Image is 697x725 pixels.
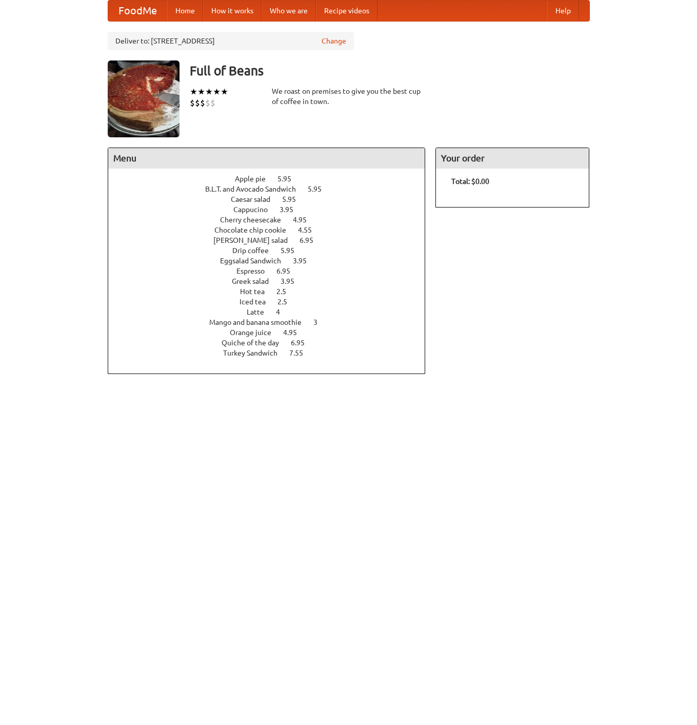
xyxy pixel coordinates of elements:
span: 3.95 [281,277,305,285]
span: Cappucino [233,205,278,214]
a: Eggsalad Sandwich 3.95 [220,257,326,265]
a: Turkey Sandwich 7.55 [223,349,322,357]
a: Home [167,1,203,21]
span: 5.95 [281,246,305,255]
span: 6.95 [300,236,324,244]
span: 4 [276,308,290,316]
span: Mango and banana smoothie [209,318,312,326]
a: Cherry cheesecake 4.95 [220,216,326,224]
span: Quiche of the day [222,339,289,347]
li: $ [200,97,205,109]
div: We roast on premises to give you the best cup of coffee in town. [272,86,426,107]
span: 6.95 [276,267,301,275]
span: Espresso [236,267,275,275]
li: ★ [213,86,221,97]
span: Eggsalad Sandwich [220,257,291,265]
a: How it works [203,1,262,21]
a: Who we are [262,1,316,21]
span: Caesar salad [231,195,281,203]
a: B.L.T. and Avocado Sandwich 5.95 [205,185,341,193]
a: [PERSON_NAME] salad 6.95 [213,236,332,244]
li: ★ [190,86,197,97]
a: Caesar salad 5.95 [231,195,315,203]
a: Hot tea 2.5 [240,287,305,296]
span: 3.95 [293,257,317,265]
li: $ [210,97,215,109]
a: Mango and banana smoothie 3 [209,318,336,326]
span: Latte [247,308,274,316]
span: Drip coffee [232,246,279,255]
b: Total: $0.00 [451,177,489,185]
span: Turkey Sandwich [223,349,288,357]
span: 2.5 [276,287,296,296]
span: Apple pie [235,175,276,183]
a: Apple pie 5.95 [235,175,310,183]
a: Quiche of the day 6.95 [222,339,324,347]
span: 2.5 [277,298,297,306]
span: 5.95 [308,185,332,193]
a: Help [547,1,579,21]
a: Drip coffee 5.95 [232,246,313,255]
a: Greek salad 3.95 [232,277,313,285]
span: 6.95 [291,339,315,347]
span: Hot tea [240,287,275,296]
li: ★ [205,86,213,97]
span: B.L.T. and Avocado Sandwich [205,185,306,193]
a: Espresso 6.95 [236,267,309,275]
a: Chocolate chip cookie 4.55 [214,226,331,234]
span: Orange juice [230,328,282,337]
li: ★ [221,86,228,97]
span: Iced tea [240,298,276,306]
a: Cappucino 3.95 [233,205,312,214]
a: Recipe videos [316,1,377,21]
span: Chocolate chip cookie [214,226,296,234]
li: ★ [197,86,205,97]
span: 4.95 [293,216,317,224]
div: Deliver to: [STREET_ADDRESS] [108,32,354,50]
a: Latte 4 [247,308,299,316]
span: 4.55 [298,226,322,234]
a: FoodMe [108,1,167,21]
span: 5.95 [277,175,302,183]
h4: Your order [436,148,589,169]
img: angular.jpg [108,60,180,137]
span: 3.95 [280,205,304,214]
span: Cherry cheesecake [220,216,291,224]
span: [PERSON_NAME] salad [213,236,298,244]
li: $ [195,97,200,109]
span: 4.95 [283,328,307,337]
span: 3 [313,318,328,326]
a: Change [322,36,346,46]
h4: Menu [108,148,425,169]
a: Orange juice 4.95 [230,328,316,337]
h3: Full of Beans [190,60,590,81]
span: Greek salad [232,277,279,285]
span: 7.55 [289,349,313,357]
li: $ [190,97,195,109]
li: $ [205,97,210,109]
a: Iced tea 2.5 [240,298,306,306]
span: 5.95 [282,195,306,203]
